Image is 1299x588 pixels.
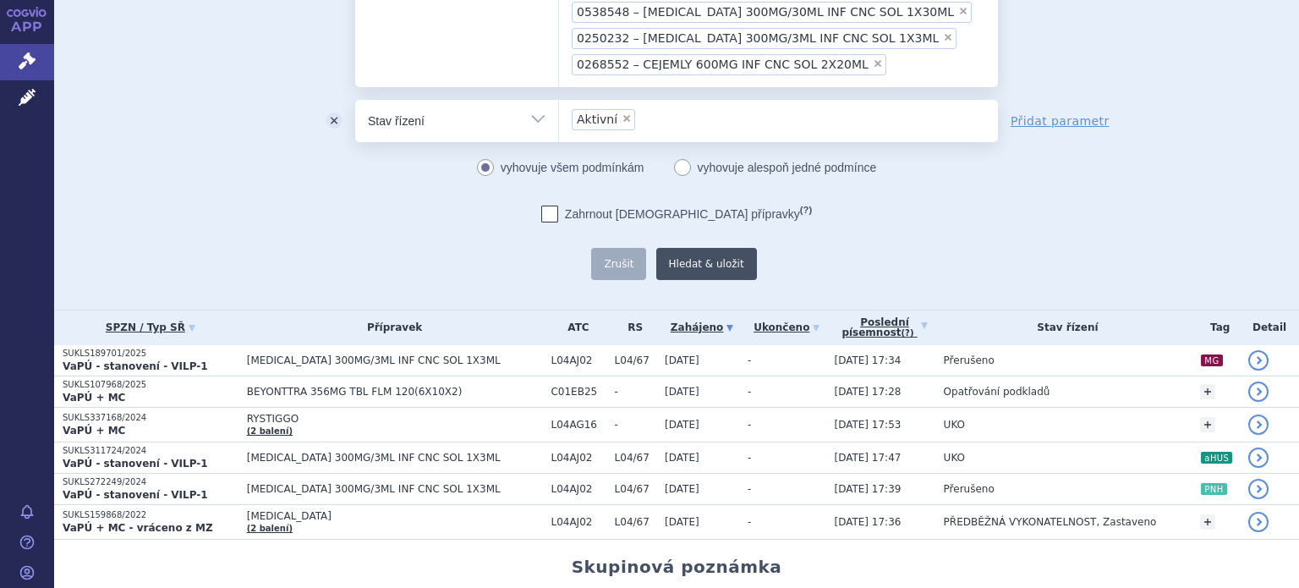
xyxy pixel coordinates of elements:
[63,348,238,360] p: SUKLS189701/2025
[542,310,606,345] th: ATC
[834,516,901,528] span: [DATE] 17:36
[1192,310,1240,345] th: Tag
[665,354,699,366] span: [DATE]
[944,452,965,464] span: UKO
[551,354,606,366] span: L04AJ02
[748,483,751,495] span: -
[834,452,901,464] span: [DATE] 17:47
[247,354,543,366] span: [MEDICAL_DATA] 300MG/3ML INF CNC SOL 1X3ML
[551,419,606,431] span: L04AG16
[1011,113,1110,129] a: Přidat parametr
[748,354,751,366] span: -
[665,386,699,398] span: [DATE]
[834,386,901,398] span: [DATE] 17:28
[247,510,543,522] span: [MEDICAL_DATA]
[63,522,213,534] strong: VaPÚ + MC - vráceno z MZ
[63,392,125,404] strong: VaPÚ + MC
[615,516,657,528] span: L04/67
[247,413,543,425] span: RYSTIGGO
[748,419,751,431] span: -
[238,310,543,345] th: Přípravek
[834,419,901,431] span: [DATE] 17:53
[1201,452,1232,464] i: aHUS
[665,516,699,528] span: [DATE]
[944,483,995,495] span: Přerušeno
[1240,310,1299,345] th: Detail
[577,32,939,44] span: 0250232 – ULTOMIRIS 300MG/3ML INF CNC SOL 1X3ML
[748,386,751,398] span: -
[63,445,238,457] p: SUKLS311724/2024
[834,310,935,345] a: Poslednípísemnost(?)
[247,386,543,398] span: BEYONTTRA 356MG TBL FLM 120(6X10X2)
[944,516,1157,528] span: PŘEDBĚŽNÁ VYKONATELNOST, Zastaveno
[247,524,293,533] a: (2 balení)
[63,458,208,470] strong: VaPÚ - stanovení - VILP-1
[615,354,657,366] span: L04/67
[63,476,238,488] p: SUKLS272249/2024
[665,483,699,495] span: [DATE]
[665,452,699,464] span: [DATE]
[748,452,751,464] span: -
[656,248,757,280] button: Hledat & uložit
[665,316,739,339] a: Zahájeno
[834,354,901,366] span: [DATE] 17:34
[247,452,543,464] span: [MEDICAL_DATA] 300MG/3ML INF CNC SOL 1X3ML
[551,386,606,398] span: C01EB25
[944,354,995,366] span: Přerušeno
[577,6,954,18] span: 0538548 – ULTOMIRIS 300MG/30ML INF CNC SOL 1X30ML
[247,483,543,495] span: [MEDICAL_DATA] 300MG/3ML INF CNC SOL 1X3ML
[640,108,649,129] input: Aktivní
[63,412,238,424] p: SUKLS337168/2024
[748,516,751,528] span: -
[63,509,238,521] p: SUKLS159868/2022
[615,483,657,495] span: L04/67
[1248,350,1269,371] a: detail
[1200,384,1215,399] a: +
[834,483,901,495] span: [DATE] 17:39
[63,379,238,391] p: SUKLS107968/2025
[1248,415,1269,435] a: detail
[674,155,877,180] label: vyhovuje alespoň jedné podmínce
[313,100,355,142] button: odstranit
[1248,382,1269,402] a: detail
[665,419,699,431] span: [DATE]
[541,206,812,223] label: Zahrnout [DEMOGRAPHIC_DATA] přípravky
[591,248,646,280] button: Zrušit
[577,58,869,70] span: 0268552 – CEJEMLY 600MG INF CNC SOL 2X20ML
[622,113,632,124] span: ×
[873,58,883,69] span: ×
[615,452,657,464] span: L04/67
[615,386,657,398] span: -
[572,557,782,577] h2: Skupinová poznámka
[551,516,606,528] span: L04AJ02
[943,32,953,42] span: ×
[551,452,606,464] span: L04AJ02
[477,155,644,180] label: vyhovuje všem podmínkám
[1248,448,1269,468] a: detail
[935,310,1192,345] th: Stav řízení
[577,113,617,125] span: Aktivní
[247,426,293,436] a: (2 balení)
[1200,514,1215,530] a: +
[63,360,208,372] strong: VaPÚ - stanovení - VILP-1
[615,419,657,431] span: -
[1248,512,1269,532] a: detail
[63,425,125,437] strong: VaPÚ + MC
[63,489,208,501] strong: VaPÚ - stanovení - VILP-1
[944,419,965,431] span: UKO
[902,328,914,338] abbr: (?)
[1248,479,1269,499] a: detail
[606,310,657,345] th: RS
[1200,417,1215,432] a: +
[63,316,238,339] a: SPZN / Typ SŘ
[958,6,968,16] span: ×
[800,205,812,216] abbr: (?)
[551,483,606,495] span: L04AJ02
[944,386,1050,398] span: Opatřování podkladů
[748,316,825,339] a: Ukončeno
